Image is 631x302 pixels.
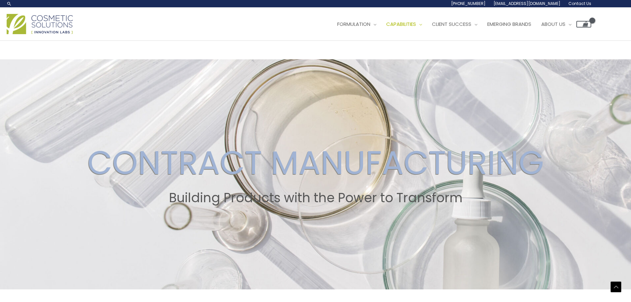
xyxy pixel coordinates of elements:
[536,14,576,34] a: About Us
[6,143,625,182] h2: CONTRACT MANUFACTURING
[332,14,381,34] a: Formulation
[487,21,531,28] span: Emerging Brands
[432,21,471,28] span: Client Success
[386,21,416,28] span: Capabilities
[451,1,486,6] span: [PHONE_NUMBER]
[327,14,591,34] nav: Site Navigation
[337,21,370,28] span: Formulation
[6,190,625,206] h2: Building Products with the Power to Transform
[381,14,427,34] a: Capabilities
[568,1,591,6] span: Contact Us
[576,21,591,28] a: View Shopping Cart, empty
[482,14,536,34] a: Emerging Brands
[494,1,560,6] span: [EMAIL_ADDRESS][DOMAIN_NAME]
[427,14,482,34] a: Client Success
[541,21,565,28] span: About Us
[7,1,12,6] a: Search icon link
[7,14,73,34] img: Cosmetic Solutions Logo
